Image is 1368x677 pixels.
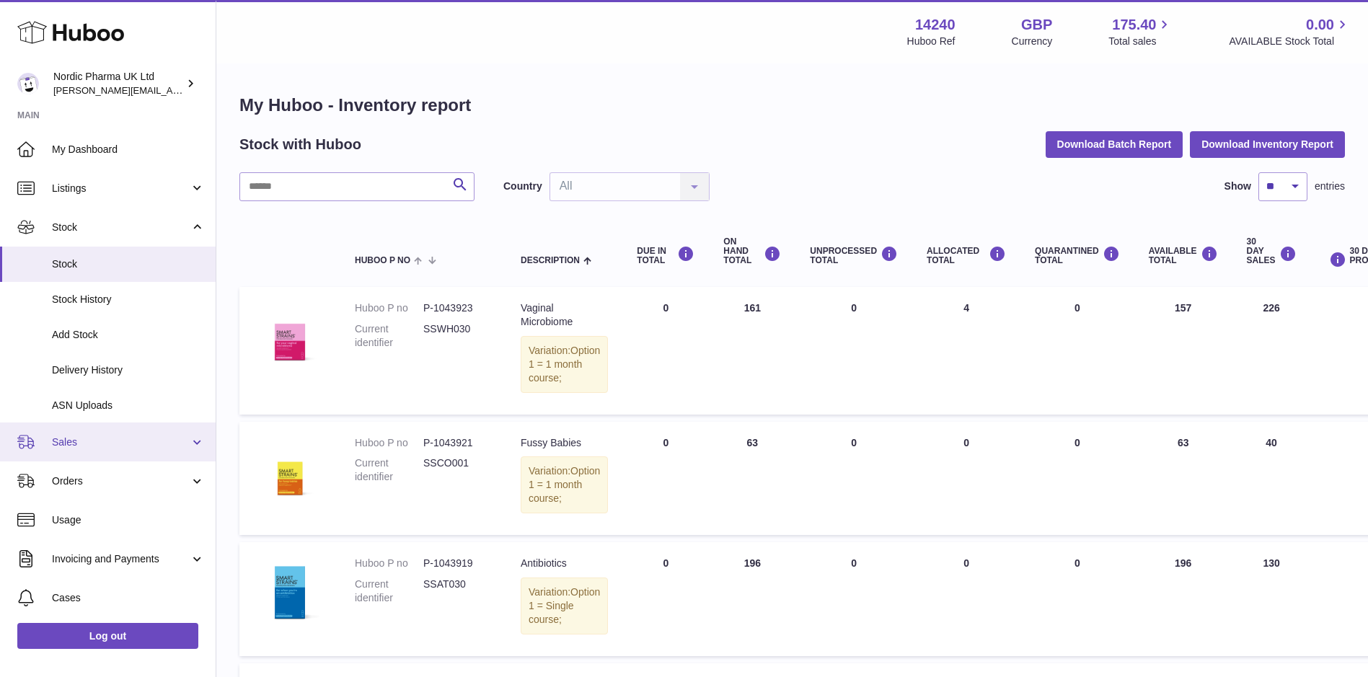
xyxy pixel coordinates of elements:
td: 157 [1134,287,1232,414]
span: Delivery History [52,363,205,377]
span: ASN Uploads [52,399,205,412]
span: Description [521,256,580,265]
td: 40 [1232,422,1311,536]
span: Option 1 = 1 month course; [529,345,600,384]
span: 0 [1074,437,1080,448]
td: 0 [912,422,1020,536]
span: Option 1 = Single course; [529,586,600,625]
span: Option 1 = 1 month course; [529,465,600,504]
td: 0 [795,422,912,536]
div: ALLOCATED Total [927,246,1006,265]
span: Add Stock [52,328,205,342]
td: 0 [622,542,709,656]
td: 0 [622,422,709,536]
div: Variation: [521,456,608,513]
img: product image [254,557,326,629]
dt: Current identifier [355,322,423,350]
td: 4 [912,287,1020,414]
h1: My Huboo - Inventory report [239,94,1345,117]
div: ON HAND Total [723,237,781,266]
div: QUARANTINED Total [1035,246,1120,265]
dt: Huboo P no [355,557,423,570]
td: 196 [709,542,795,656]
span: Stock [52,221,190,234]
div: Fussy Babies [521,436,608,450]
div: AVAILABLE Total [1149,246,1218,265]
td: 0 [795,542,912,656]
div: Nordic Pharma UK Ltd [53,70,183,97]
dd: P-1043923 [423,301,492,315]
div: Antibiotics [521,557,608,570]
label: Show [1224,180,1251,193]
dd: SSWH030 [423,322,492,350]
td: 226 [1232,287,1311,414]
a: 0.00 AVAILABLE Stock Total [1229,15,1351,48]
dd: SSAT030 [423,578,492,605]
span: 0 [1074,302,1080,314]
span: Sales [52,435,190,449]
div: Variation: [521,336,608,393]
td: 63 [709,422,795,536]
dt: Huboo P no [355,436,423,450]
span: AVAILABLE Stock Total [1229,35,1351,48]
label: Country [503,180,542,193]
button: Download Batch Report [1046,131,1183,157]
dt: Huboo P no [355,301,423,315]
strong: GBP [1021,15,1052,35]
span: Usage [52,513,205,527]
span: Orders [52,474,190,488]
div: UNPROCESSED Total [810,246,898,265]
span: Cases [52,591,205,605]
dt: Current identifier [355,578,423,605]
div: Huboo Ref [907,35,956,48]
div: DUE IN TOTAL [637,246,694,265]
span: [PERSON_NAME][EMAIL_ADDRESS][DOMAIN_NAME] [53,84,289,96]
div: 30 DAY SALES [1247,237,1297,266]
strong: 14240 [915,15,956,35]
h2: Stock with Huboo [239,135,361,154]
span: Huboo P no [355,256,410,265]
td: 161 [709,287,795,414]
span: Stock [52,257,205,271]
dd: SSCO001 [423,456,492,484]
td: 0 [912,542,1020,656]
td: 130 [1232,542,1311,656]
button: Download Inventory Report [1190,131,1345,157]
span: Invoicing and Payments [52,552,190,566]
span: 175.40 [1112,15,1156,35]
dd: P-1043921 [423,436,492,450]
dd: P-1043919 [423,557,492,570]
td: 0 [622,287,709,414]
td: 196 [1134,542,1232,656]
img: product image [254,436,326,508]
span: entries [1315,180,1345,193]
span: 0 [1074,557,1080,569]
td: 0 [795,287,912,414]
div: Currency [1012,35,1053,48]
a: 175.40 Total sales [1108,15,1173,48]
img: joe.plant@parapharmdev.com [17,73,39,94]
dt: Current identifier [355,456,423,484]
td: 63 [1134,422,1232,536]
a: Log out [17,623,198,649]
span: Stock History [52,293,205,306]
img: product image [254,301,326,373]
span: Listings [52,182,190,195]
span: 0.00 [1306,15,1334,35]
span: My Dashboard [52,143,205,156]
span: Total sales [1108,35,1173,48]
div: Vaginal Microbiome [521,301,608,329]
div: Variation: [521,578,608,634]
